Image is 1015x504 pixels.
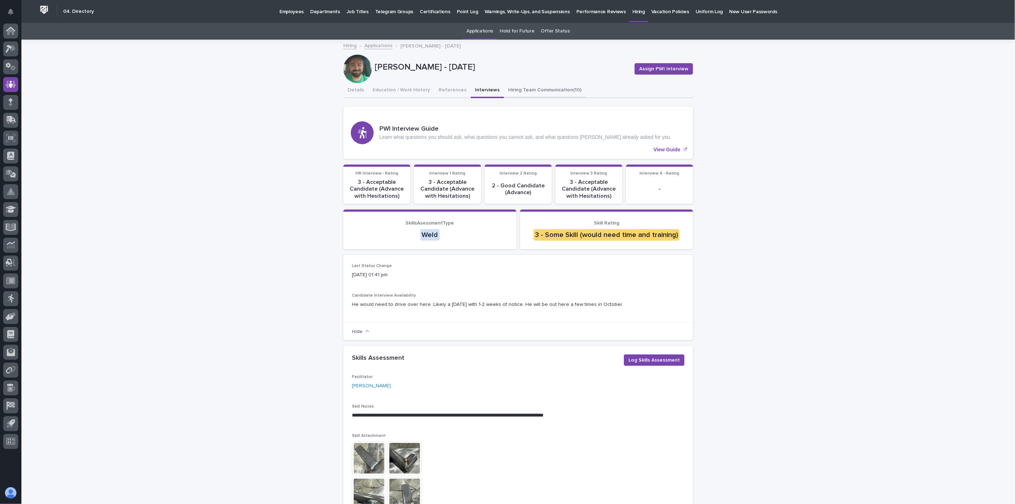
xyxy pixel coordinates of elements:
[635,63,693,75] button: Assign PWI Interview
[364,41,393,49] a: Applications
[3,4,18,19] button: Notifications
[640,171,680,176] span: Interview 4 - Rating
[653,147,680,153] p: View Guide
[406,221,454,226] span: SkillsAsessmentType
[352,354,404,362] h2: Skills Assessment
[630,186,689,192] p: -
[430,171,466,176] span: Interview 1 Rating
[352,375,373,379] span: Facilitator
[400,41,461,49] p: [PERSON_NAME] - [DATE]
[489,182,547,196] p: 2 - Good Candidate (Advance)
[418,179,477,200] p: 3 - Acceptable Candidate (Advance with Hesitations)
[352,329,369,334] button: Hide
[375,62,629,72] p: [PERSON_NAME] - [DATE]
[571,171,607,176] span: Interview 3 Rating
[37,3,51,16] img: Workspace Logo
[352,382,391,390] a: [PERSON_NAME]
[471,83,504,98] button: Interviews
[466,23,493,40] a: Applications
[624,354,685,366] button: Log Skills Assessment
[352,293,416,298] span: Candidate Interview Availability
[352,264,392,268] span: Last Status Change
[639,65,688,72] span: Assign PWI Interview
[541,23,570,40] a: Offer Status
[352,404,374,409] span: Skill Notes
[434,83,471,98] button: References
[420,229,440,241] div: Weld
[9,9,18,20] div: Notifications
[352,271,457,279] p: [DATE] 01:41 pm
[500,171,537,176] span: Interview 2 Rating
[379,125,672,133] h3: PWI Interview Guide
[355,171,398,176] span: HR Interview - Rating
[534,229,680,241] div: 3 - Some Skill (would need time and training)
[343,41,357,49] a: Hiring
[379,134,672,140] p: Learn what questions you should ask, what questions you cannot ask, and what questions [PERSON_NA...
[352,301,685,308] p: He would need to drive over here. Likely a [DATE] with 1-2 weeks of notice. He will be out here a...
[348,179,406,200] p: 3 - Acceptable Candidate (Advance with Hesitations)
[504,83,586,98] button: Hiring Team Communication (10)
[594,221,619,226] span: Skill Rating
[560,179,618,200] p: 3 - Acceptable Candidate (Advance with Hesitations)
[500,23,534,40] a: Hold for Future
[343,83,368,98] button: Details
[63,9,94,15] h2: 04. Directory
[352,434,386,438] span: Skill Attachment
[368,83,434,98] button: Education / Work History
[628,357,680,364] span: Log Skills Assessment
[3,485,18,500] button: users-avatar
[343,107,693,159] a: View Guide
